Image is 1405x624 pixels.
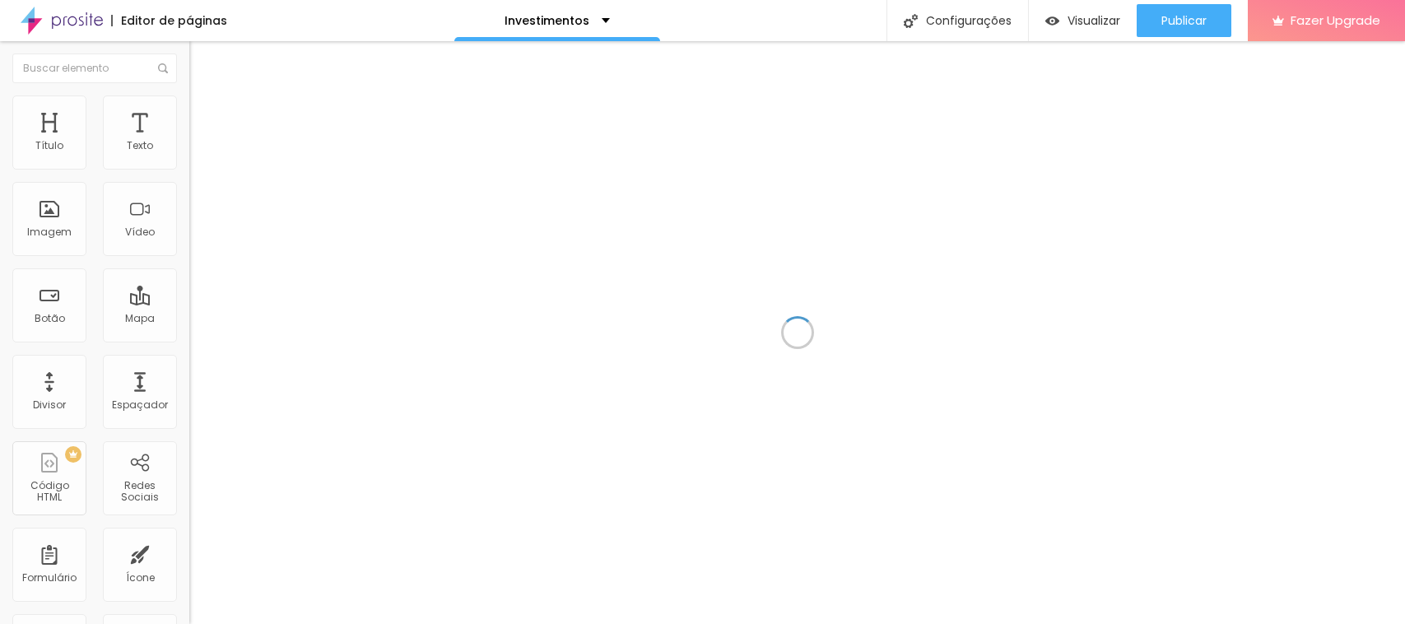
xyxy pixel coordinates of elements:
p: Investimentos [505,15,589,26]
button: Publicar [1137,4,1231,37]
img: Icone [904,14,918,28]
div: Botão [35,313,65,324]
img: Icone [158,63,168,73]
div: Espaçador [112,399,168,411]
input: Buscar elemento [12,54,177,83]
button: Visualizar [1029,4,1137,37]
span: Visualizar [1068,14,1120,27]
div: Divisor [33,399,66,411]
div: Texto [127,140,153,151]
img: view-1.svg [1045,14,1059,28]
div: Título [35,140,63,151]
div: Mapa [125,313,155,324]
div: Editor de páginas [111,15,227,26]
span: Publicar [1161,14,1207,27]
div: Redes Sociais [107,480,172,504]
span: Fazer Upgrade [1291,13,1380,27]
div: Código HTML [16,480,81,504]
div: Formulário [22,572,77,584]
div: Imagem [27,226,72,238]
div: Ícone [126,572,155,584]
div: Vídeo [125,226,155,238]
